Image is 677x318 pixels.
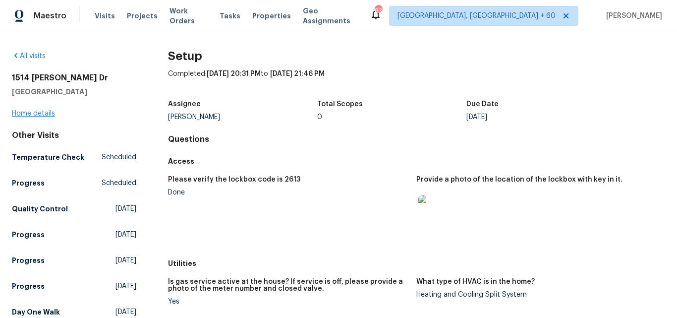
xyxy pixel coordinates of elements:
[168,298,409,305] div: Yes
[12,255,45,265] h5: Progress
[12,230,45,240] h5: Progress
[12,152,84,162] h5: Temperature Check
[220,12,240,19] span: Tasks
[12,252,136,269] a: Progress[DATE]
[270,70,325,77] span: [DATE] 21:46 PM
[416,291,657,298] div: Heating and Cooling Split System
[34,11,66,21] span: Maestro
[115,281,136,291] span: [DATE]
[375,6,382,16] div: 838
[466,114,616,121] div: [DATE]
[168,278,409,292] h5: Is gas service active at the house? If service is off, please provide a photo of the meter number...
[12,178,45,188] h5: Progress
[303,6,358,26] span: Geo Assignments
[168,134,665,144] h4: Questions
[127,11,158,21] span: Projects
[168,176,300,183] h5: Please verify the lockbox code is 2613
[416,278,535,285] h5: What type of HVAC is in the home?
[397,11,556,21] span: [GEOGRAPHIC_DATA], [GEOGRAPHIC_DATA] + 60
[168,189,409,196] div: Done
[12,73,136,83] h2: 1514 [PERSON_NAME] Dr
[12,53,46,60] a: All visits
[12,110,55,117] a: Home details
[102,178,136,188] span: Scheduled
[168,114,317,121] div: [PERSON_NAME]
[168,101,201,108] h5: Assignee
[207,70,261,77] span: [DATE] 20:31 PM
[12,174,136,192] a: ProgressScheduled
[12,277,136,295] a: Progress[DATE]
[12,130,136,140] div: Other Visits
[416,176,622,183] h5: Provide a photo of the location of the lockbox with key in it.
[115,230,136,240] span: [DATE]
[602,11,662,21] span: [PERSON_NAME]
[168,69,665,95] div: Completed: to
[317,101,363,108] h5: Total Scopes
[12,148,136,166] a: Temperature CheckScheduled
[115,204,136,214] span: [DATE]
[466,101,499,108] h5: Due Date
[95,11,115,21] span: Visits
[115,255,136,265] span: [DATE]
[12,87,136,97] h5: [GEOGRAPHIC_DATA]
[317,114,466,121] div: 0
[168,156,665,166] h5: Access
[115,307,136,317] span: [DATE]
[12,200,136,218] a: Quality Control[DATE]
[12,307,60,317] h5: Day One Walk
[12,281,45,291] h5: Progress
[102,152,136,162] span: Scheduled
[252,11,291,21] span: Properties
[12,226,136,244] a: Progress[DATE]
[12,204,68,214] h5: Quality Control
[168,51,665,61] h2: Setup
[168,258,665,268] h5: Utilities
[169,6,208,26] span: Work Orders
